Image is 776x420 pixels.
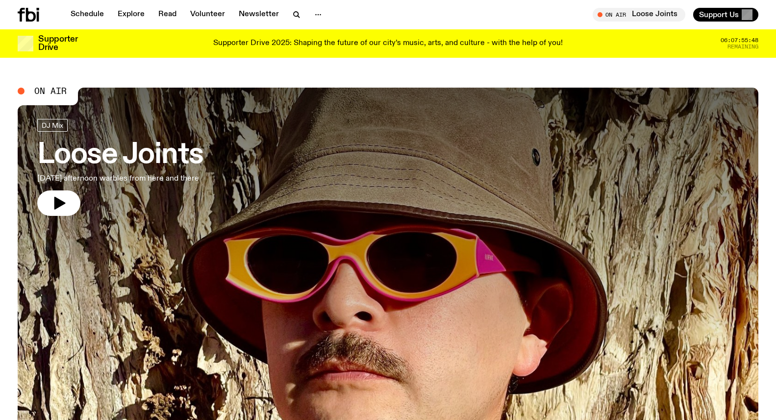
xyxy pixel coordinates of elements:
[233,8,285,22] a: Newsletter
[65,8,110,22] a: Schedule
[721,38,758,43] span: 06:07:55:48
[37,119,68,132] a: DJ Mix
[593,8,685,22] button: On AirLoose Joints
[38,35,77,52] h3: Supporter Drive
[213,39,563,48] p: Supporter Drive 2025: Shaping the future of our city’s music, arts, and culture - with the help o...
[699,10,739,19] span: Support Us
[727,44,758,49] span: Remaining
[693,8,758,22] button: Support Us
[152,8,182,22] a: Read
[184,8,231,22] a: Volunteer
[37,119,203,216] a: Loose Joints[DATE] afternoon warbles from here and there
[37,141,203,169] h3: Loose Joints
[34,87,67,95] span: On Air
[37,173,203,185] p: [DATE] afternoon warbles from here and there
[112,8,150,22] a: Explore
[42,121,63,129] span: DJ Mix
